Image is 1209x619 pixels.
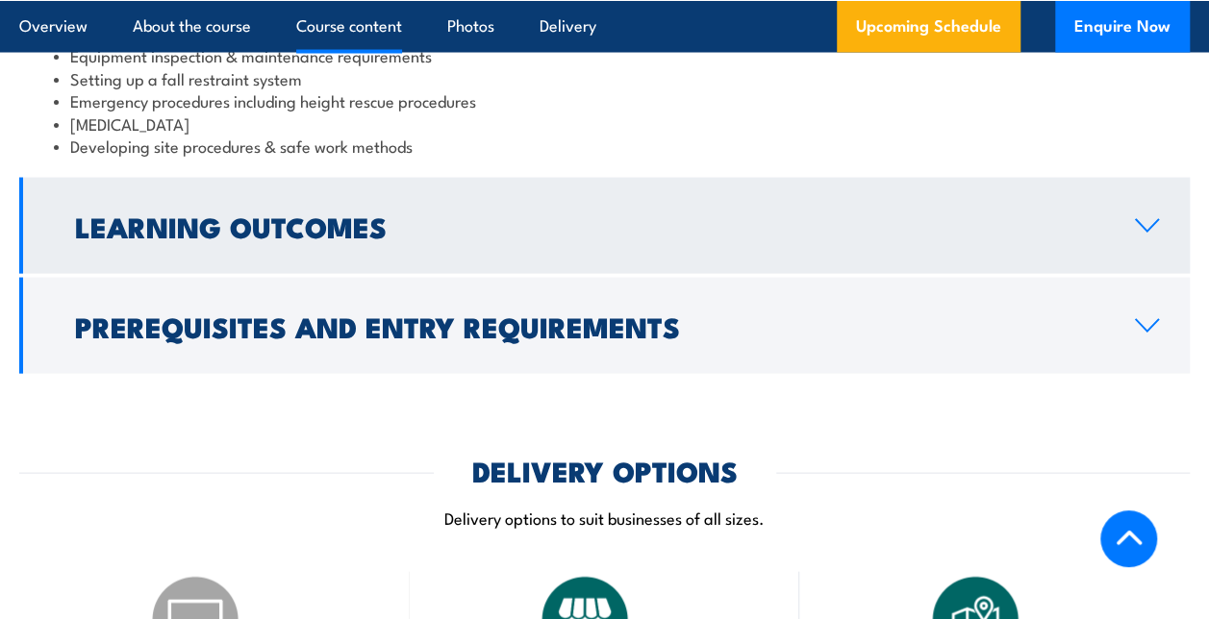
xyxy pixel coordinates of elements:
[19,278,1190,374] a: Prerequisites and Entry Requirements
[54,135,1155,157] li: Developing site procedures & safe work methods
[75,313,1104,338] h2: Prerequisites and Entry Requirements
[54,112,1155,135] li: [MEDICAL_DATA]
[54,67,1155,89] li: Setting up a fall restraint system
[19,507,1190,529] p: Delivery options to suit businesses of all sizes.
[472,458,738,483] h2: DELIVERY OPTIONS
[54,89,1155,111] li: Emergency procedures including height rescue procedures
[54,44,1155,66] li: Equipment inspection & maintenance requirements
[75,213,1104,238] h2: Learning Outcomes
[19,178,1190,274] a: Learning Outcomes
